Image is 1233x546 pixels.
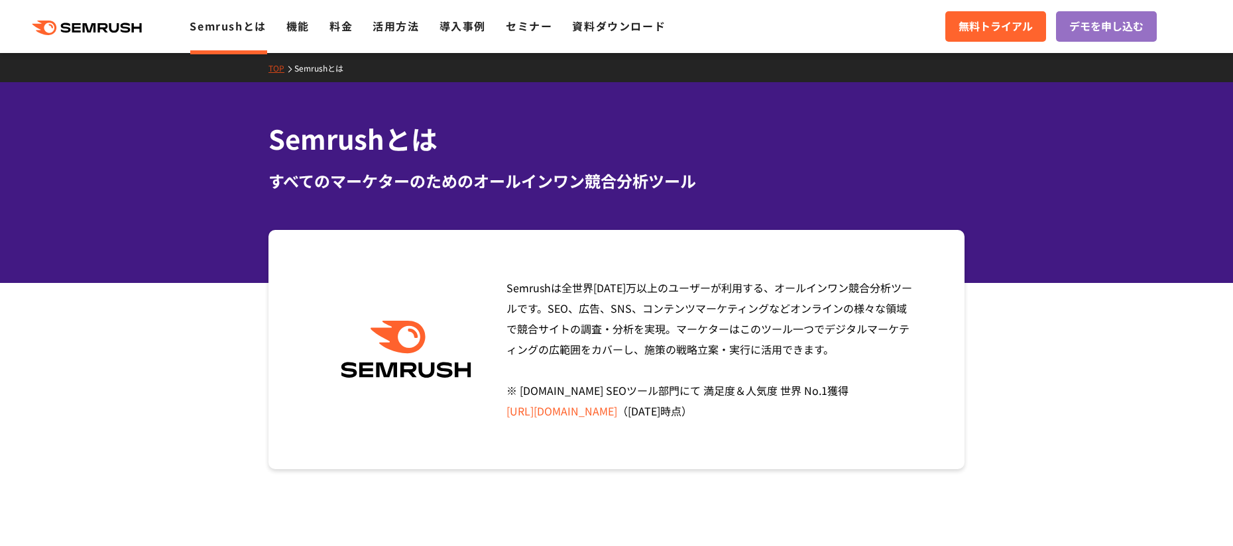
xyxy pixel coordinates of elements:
[268,119,965,158] h1: Semrushとは
[268,62,294,74] a: TOP
[945,11,1046,42] a: 無料トライアル
[294,62,353,74] a: Semrushとは
[506,403,617,419] a: [URL][DOMAIN_NAME]
[506,18,552,34] a: セミナー
[1069,18,1144,35] span: デモを申し込む
[1056,11,1157,42] a: デモを申し込む
[440,18,486,34] a: 導入事例
[268,169,965,193] div: すべてのマーケターのためのオールインワン競合分析ツール
[373,18,419,34] a: 活用方法
[572,18,666,34] a: 資料ダウンロード
[190,18,266,34] a: Semrushとは
[334,321,478,378] img: Semrush
[506,280,912,419] span: Semrushは全世界[DATE]万以上のユーザーが利用する、オールインワン競合分析ツールです。SEO、広告、SNS、コンテンツマーケティングなどオンラインの様々な領域で競合サイトの調査・分析を...
[286,18,310,34] a: 機能
[959,18,1033,35] span: 無料トライアル
[329,18,353,34] a: 料金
